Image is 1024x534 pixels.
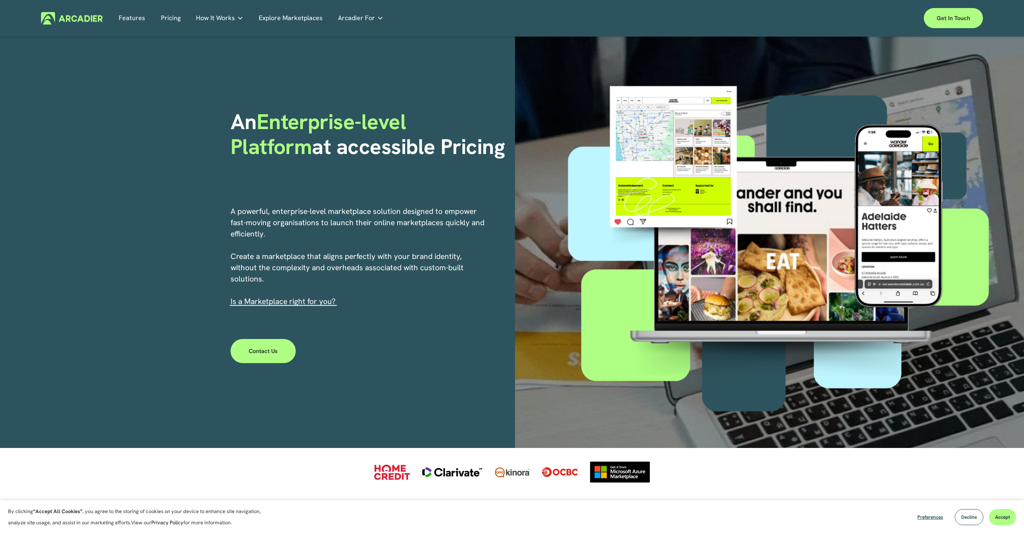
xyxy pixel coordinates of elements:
a: Privacy Policy [151,519,183,526]
span: Decline [961,514,977,520]
button: Decline [955,509,983,525]
a: folder dropdown [196,12,243,25]
a: s a Marketplace right for you? [233,296,336,306]
a: Explore Marketplaces [259,12,323,25]
p: By clicking , you agree to the storing of cookies on your device to enhance site navigation, anal... [8,506,270,528]
a: folder dropdown [338,12,383,25]
p: A powerful, enterprise-level marketplace solution designed to empower fast-moving organisations t... [231,206,486,307]
span: Preferences [917,514,943,520]
strong: “Accept All Cookies” [33,508,82,515]
h1: An at accessible Pricing [231,109,509,160]
a: Features [119,12,145,25]
a: Pricing [161,12,181,25]
img: Arcadier [41,12,103,25]
iframe: Chat Widget [984,495,1024,534]
button: Preferences [911,509,949,525]
span: How It Works [196,12,235,24]
a: Contact Us [231,339,296,363]
span: Arcadier For [338,12,375,24]
a: Get in touch [924,8,983,28]
span: I [231,296,336,306]
span: Enterprise-level Platform [231,108,412,160]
